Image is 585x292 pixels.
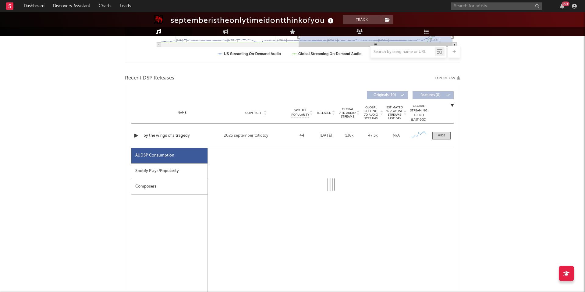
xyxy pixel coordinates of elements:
span: Features ( 0 ) [417,93,445,97]
button: 99+ [560,4,564,9]
div: N/A [386,133,406,139]
span: Copyright [245,111,263,115]
div: Name [144,111,221,115]
span: Spotify Popularity [291,108,309,117]
div: 136k [339,133,360,139]
input: Search by song name or URL [370,50,435,55]
div: Composers [131,179,207,195]
a: by the wings of a tragedy [144,133,221,139]
button: Export CSV [435,76,460,80]
div: 44 [291,133,313,139]
span: Released [317,111,331,115]
span: Recent DSP Releases [125,75,174,82]
span: Originals ( 10 ) [371,93,399,97]
span: Estimated % Playlist Streams Last Day [386,106,403,120]
span: Global ATD Audio Streams [339,107,356,118]
div: All DSP Consumption [131,148,207,164]
button: Originals(10) [367,91,408,99]
div: [DATE] [316,133,336,139]
div: Spotify Plays/Popularity [131,164,207,179]
div: 2025 septemberitotidtoy [224,132,288,139]
div: All DSP Consumption [135,152,174,159]
button: Features(0) [413,91,454,99]
div: 47.5k [363,133,383,139]
button: Track [343,15,381,24]
span: Global Rolling 7D Audio Streams [363,106,379,120]
div: 99 + [562,2,569,6]
input: Search for artists [451,2,542,10]
div: septemberistheonlytimeidontthinkofyou [171,15,335,25]
div: Global Streaming Trend (Last 60D) [409,104,428,122]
